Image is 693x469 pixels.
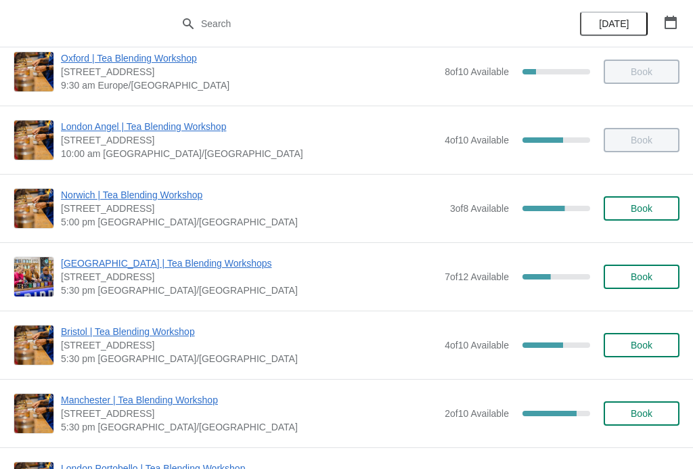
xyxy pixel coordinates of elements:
span: [STREET_ADDRESS] [61,202,443,215]
span: [DATE] [599,18,629,29]
span: 4 of 10 Available [445,135,509,146]
img: Norwich | Tea Blending Workshop | 9 Back Of The Inns, Norwich NR2 1PT, UK | 5:00 pm Europe/London [14,189,53,228]
img: Bristol | Tea Blending Workshop | 73 Park Street, Bristol, BS1 5PB | 5:30 pm Europe/London [14,326,53,365]
img: Oxford | Tea Blending Workshop | 23 High Street, Oxford, OX1 4AH | 9:30 am Europe/London [14,52,53,91]
span: London Angel | Tea Blending Workshop [61,120,438,133]
button: Book [604,196,679,221]
span: 9:30 am Europe/[GEOGRAPHIC_DATA] [61,79,438,92]
span: Book [631,340,652,351]
span: [GEOGRAPHIC_DATA] | Tea Blending Workshops [61,256,438,270]
span: 8 of 10 Available [445,66,509,77]
span: 5:00 pm [GEOGRAPHIC_DATA]/[GEOGRAPHIC_DATA] [61,215,443,229]
span: Oxford | Tea Blending Workshop [61,51,438,65]
button: Book [604,401,679,426]
input: Search [200,12,520,36]
span: 5:30 pm [GEOGRAPHIC_DATA]/[GEOGRAPHIC_DATA] [61,284,438,297]
span: Norwich | Tea Blending Workshop [61,188,443,202]
button: Book [604,333,679,357]
img: Manchester | Tea Blending Workshop | 57 Church St, Manchester, M4 1PD | 5:30 pm Europe/London [14,394,53,433]
span: [STREET_ADDRESS] [61,270,438,284]
span: Bristol | Tea Blending Workshop [61,325,438,338]
span: Book [631,271,652,282]
span: [STREET_ADDRESS] [61,65,438,79]
span: 3 of 8 Available [450,203,509,214]
span: 4 of 10 Available [445,340,509,351]
span: [STREET_ADDRESS] [61,407,438,420]
span: Book [631,408,652,419]
span: Manchester | Tea Blending Workshop [61,393,438,407]
span: [STREET_ADDRESS] [61,133,438,147]
span: 5:30 pm [GEOGRAPHIC_DATA]/[GEOGRAPHIC_DATA] [61,420,438,434]
span: 2 of 10 Available [445,408,509,419]
span: 5:30 pm [GEOGRAPHIC_DATA]/[GEOGRAPHIC_DATA] [61,352,438,365]
span: [STREET_ADDRESS] [61,338,438,352]
span: Book [631,203,652,214]
span: 7 of 12 Available [445,271,509,282]
button: [DATE] [580,12,648,36]
img: Glasgow | Tea Blending Workshops | 215 Byres Road, Glasgow G12 8UD, UK | 5:30 pm Europe/London [14,257,53,296]
button: Book [604,265,679,289]
img: London Angel | Tea Blending Workshop | 26 Camden Passage, The Angel, London N1 8ED, UK | 10:00 am... [14,120,53,160]
span: 10:00 am [GEOGRAPHIC_DATA]/[GEOGRAPHIC_DATA] [61,147,438,160]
